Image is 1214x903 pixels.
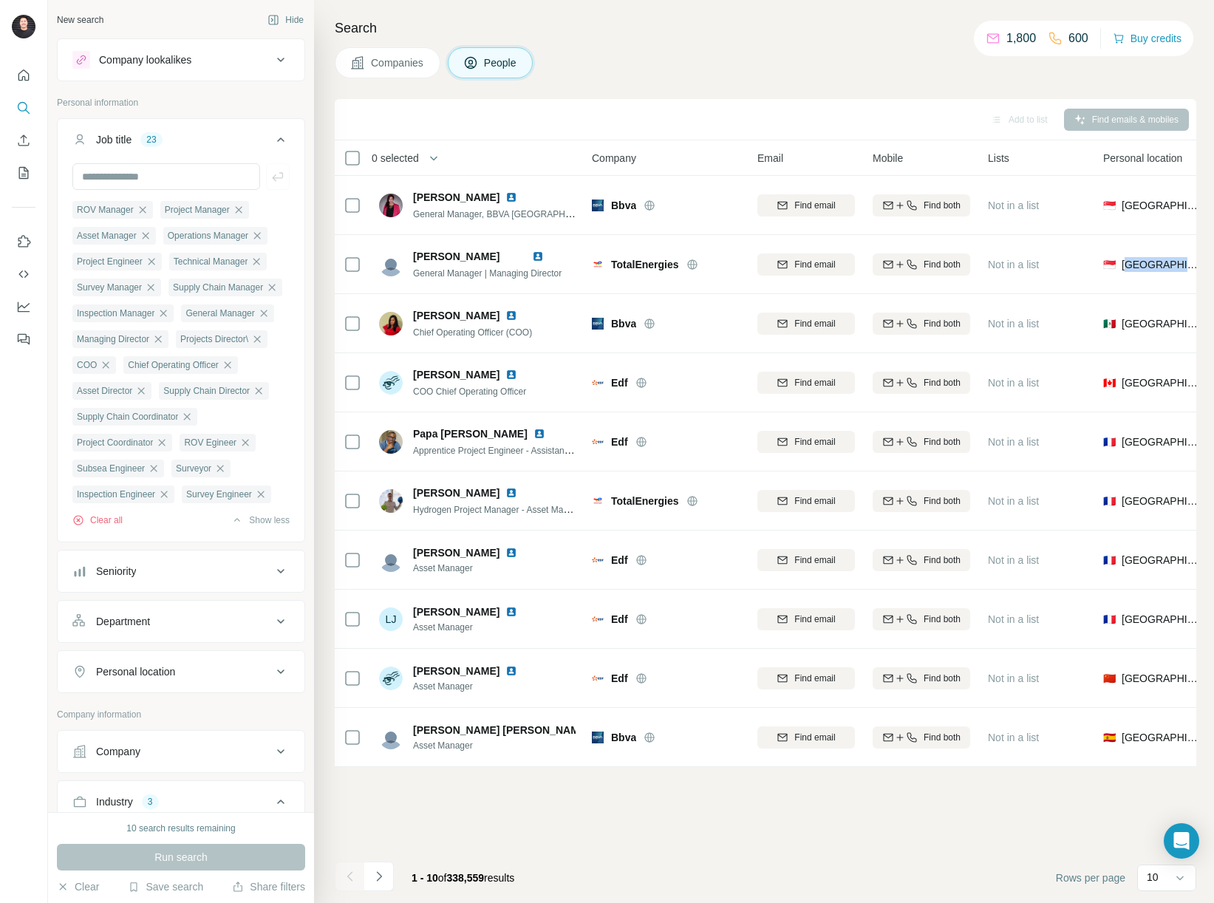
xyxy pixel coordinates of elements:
[1122,553,1201,568] span: [GEOGRAPHIC_DATA]
[184,436,236,449] span: ROV Egineer
[924,258,961,271] span: Find both
[1056,870,1125,885] span: Rows per page
[379,607,403,631] div: LJ
[335,18,1196,38] h4: Search
[794,553,835,567] span: Find email
[77,307,154,320] span: Inspection Manager
[611,198,636,213] span: Bbva
[12,95,35,121] button: Search
[413,308,499,323] span: [PERSON_NAME]
[77,488,155,501] span: Inspection Engineer
[611,375,628,390] span: Edf
[1103,435,1116,449] span: 🇫🇷
[757,431,855,453] button: Find email
[592,200,604,211] img: Logo of Bbva
[924,553,961,567] span: Find both
[873,313,970,335] button: Find both
[873,549,970,571] button: Find both
[592,318,604,330] img: Logo of Bbva
[413,190,499,205] span: [PERSON_NAME]
[447,872,485,884] span: 338,559
[1113,28,1181,49] button: Buy credits
[12,62,35,89] button: Quick start
[1103,151,1182,166] span: Personal location
[592,377,604,389] img: Logo of Edf
[1122,435,1201,449] span: [GEOGRAPHIC_DATA]
[57,879,99,894] button: Clear
[379,548,403,572] img: Avatar
[413,621,535,634] span: Asset Manager
[505,369,517,381] img: LinkedIn logo
[413,485,499,500] span: [PERSON_NAME]
[1103,730,1116,745] span: 🇪🇸
[77,358,97,372] span: COO
[58,654,304,689] button: Personal location
[1122,316,1201,331] span: [GEOGRAPHIC_DATA]
[257,9,314,31] button: Hide
[128,358,219,372] span: Chief Operating Officer
[592,151,636,166] span: Company
[1103,671,1116,686] span: 🇨🇳
[484,55,518,70] span: People
[757,608,855,630] button: Find email
[58,604,304,639] button: Department
[412,872,514,884] span: results
[413,208,954,219] span: General Manager, BBVA [GEOGRAPHIC_DATA]; Managing Director, Head of Coverage and Sustainability, ...
[413,664,499,678] span: [PERSON_NAME]
[379,194,403,217] img: Avatar
[57,13,103,27] div: New search
[165,203,230,217] span: Project Manager
[379,253,403,276] img: Avatar
[611,730,636,745] span: Bbva
[413,562,535,575] span: Asset Manager
[988,318,1039,330] span: Not in a list
[611,671,628,686] span: Edf
[988,151,1009,166] span: Lists
[873,194,970,217] button: Find both
[1103,198,1116,213] span: 🇸🇬
[532,251,544,262] img: LinkedIn logo
[58,42,304,78] button: Company lookalikes
[96,794,133,809] div: Industry
[988,259,1039,270] span: Not in a list
[142,795,159,808] div: 3
[794,494,835,508] span: Find email
[533,428,545,440] img: LinkedIn logo
[12,15,35,38] img: Avatar
[168,229,248,242] span: Operations Manager
[185,307,254,320] span: General Manager
[757,667,855,689] button: Find email
[1103,612,1116,627] span: 🇫🇷
[1122,730,1201,745] span: [GEOGRAPHIC_DATA]
[379,371,403,395] img: Avatar
[505,487,517,499] img: LinkedIn logo
[924,672,961,685] span: Find both
[96,664,175,679] div: Personal location
[611,553,628,568] span: Edf
[592,672,604,684] img: Logo of Edf
[611,612,628,627] span: Edf
[173,281,263,294] span: Supply Chain Manager
[794,258,835,271] span: Find email
[77,410,178,423] span: Supply Chain Coordinator
[379,489,403,513] img: Avatar
[592,436,604,448] img: Logo of Edf
[873,151,903,166] span: Mobile
[757,372,855,394] button: Find email
[1006,30,1036,47] p: 1,800
[96,614,150,629] div: Department
[794,672,835,685] span: Find email
[611,435,628,449] span: Edf
[1103,375,1116,390] span: 🇨🇦
[988,554,1039,566] span: Not in a list
[58,122,304,163] button: Job title23
[873,490,970,512] button: Find both
[413,503,586,515] span: Hydrogen Project Manager - Asset Manager
[794,435,835,449] span: Find email
[873,726,970,749] button: Find both
[924,199,961,212] span: Find both
[794,317,835,330] span: Find email
[57,708,305,721] p: Company information
[58,553,304,589] button: Seniority
[794,376,835,389] span: Find email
